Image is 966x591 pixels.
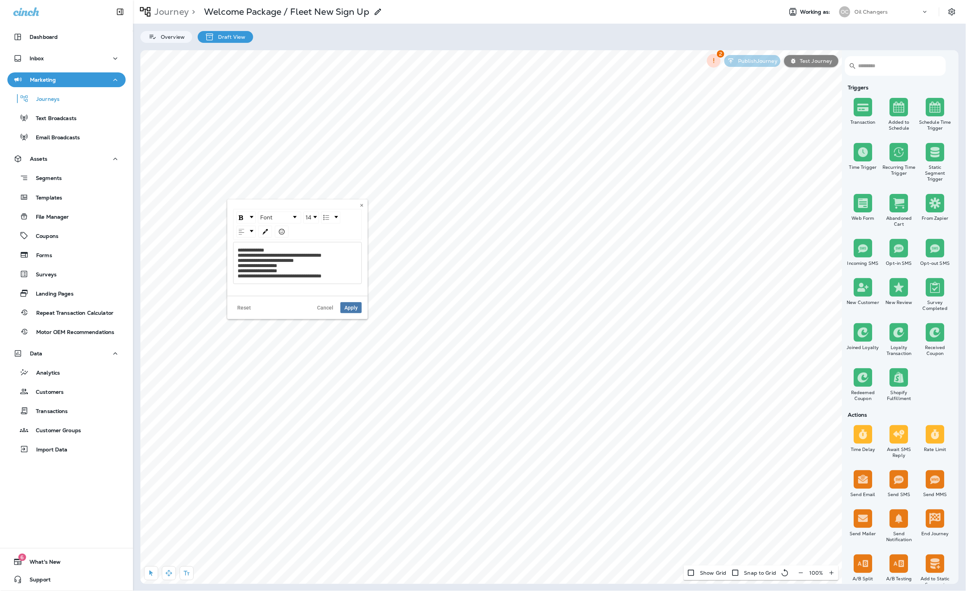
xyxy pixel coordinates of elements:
[883,215,916,227] div: Abandoned Cart
[919,260,952,266] div: Opt-out SMS
[340,302,362,313] button: Apply
[28,291,74,298] p: Landing Pages
[7,151,126,166] button: Assets
[7,51,126,66] button: Inbox
[321,212,340,223] div: rdw-dropdown
[883,492,916,498] div: Send SMS
[7,365,126,380] button: Analytics
[18,554,26,561] span: 6
[883,119,916,131] div: Added to Schedule
[847,492,880,498] div: Send Email
[237,226,256,238] div: rdw-dropdown
[7,403,126,419] button: Transactions
[273,226,290,238] div: rdw-emoji-control
[7,110,126,126] button: Text Broadcasts
[847,260,880,266] div: Incoming SMS
[28,408,68,415] p: Transactions
[233,209,362,240] div: rdw-toolbar
[839,6,850,17] div: OC
[189,6,195,17] p: >
[7,441,126,457] button: Import Data
[847,390,880,402] div: Redeemed Coupon
[152,6,189,17] p: Journey
[7,572,126,587] button: Support
[30,34,58,40] p: Dashboard
[344,305,358,310] span: Apply
[29,310,113,317] p: Repeat Transaction Calculator
[22,559,61,568] span: What's New
[28,214,69,221] p: File Manager
[7,266,126,282] button: Surveys
[845,85,953,90] div: Triggers
[7,189,126,205] button: Templates
[29,370,60,377] p: Analytics
[29,447,68,454] p: Import Data
[847,345,880,351] div: Joined Loyalty
[7,346,126,361] button: Data
[29,252,52,259] p: Forms
[7,324,126,339] button: Motor OEM Recommendations
[30,55,44,61] p: Inbox
[919,119,952,131] div: Schedule Time Trigger
[28,233,58,240] p: Coupons
[7,170,126,186] button: Segments
[22,577,51,585] span: Support
[257,226,273,238] div: rdw-color-picker
[204,6,369,17] div: Welcome Package / Fleet New Sign Up
[28,271,57,279] p: Surveys
[847,164,880,170] div: Time Trigger
[797,58,833,64] p: Test Journey
[883,531,916,543] div: Send Notification
[883,164,916,176] div: Recurring Time Trigger
[157,34,185,40] p: Overview
[919,164,952,182] div: Static Segment Trigger
[784,55,839,67] button: Test Journey
[847,119,880,125] div: Transaction
[847,531,880,537] div: Send Mailer
[7,30,126,44] button: Dashboard
[322,212,340,223] a: List
[919,215,952,221] div: From Zapier
[317,305,333,310] span: Cancel
[313,302,337,313] button: Cancel
[258,212,301,223] div: rdw-dropdown
[28,175,62,182] p: Segments
[28,115,76,122] p: Text Broadcasts
[28,389,64,396] p: Customers
[110,4,130,19] button: Collapse Sidebar
[214,34,245,40] p: Draft View
[7,91,126,106] button: Journeys
[7,286,126,301] button: Landing Pages
[845,412,953,418] div: Actions
[7,228,126,243] button: Coupons
[233,302,255,313] button: Reset
[883,345,916,356] div: Loyalty Transaction
[257,212,302,223] div: rdw-font-family-control
[7,554,126,569] button: 6What's New
[919,300,952,311] div: Survey Completed
[238,247,358,279] div: rdw-editor
[28,134,80,141] p: Email Broadcasts
[809,570,823,576] p: 100 %
[7,305,126,320] button: Repeat Transaction Calculator
[304,212,319,223] a: Font Size
[919,345,952,356] div: Received Coupon
[717,50,724,58] span: 2
[7,209,126,224] button: File Manager
[919,492,952,498] div: Send MMS
[919,576,952,588] div: Add to Static Segment
[237,212,256,223] div: rdw-dropdown
[237,305,251,310] span: Reset
[7,247,126,263] button: Forms
[919,447,952,452] div: Rate Limit
[306,215,311,221] span: 14
[945,5,959,18] button: Settings
[800,9,832,15] span: Working as:
[883,260,916,266] div: Opt-in SMS
[883,447,916,458] div: Await SMS Reply
[7,129,126,145] button: Email Broadcasts
[30,156,47,162] p: Assets
[919,531,952,537] div: End Journey
[847,447,880,452] div: Time Delay
[7,422,126,438] button: Customer Groups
